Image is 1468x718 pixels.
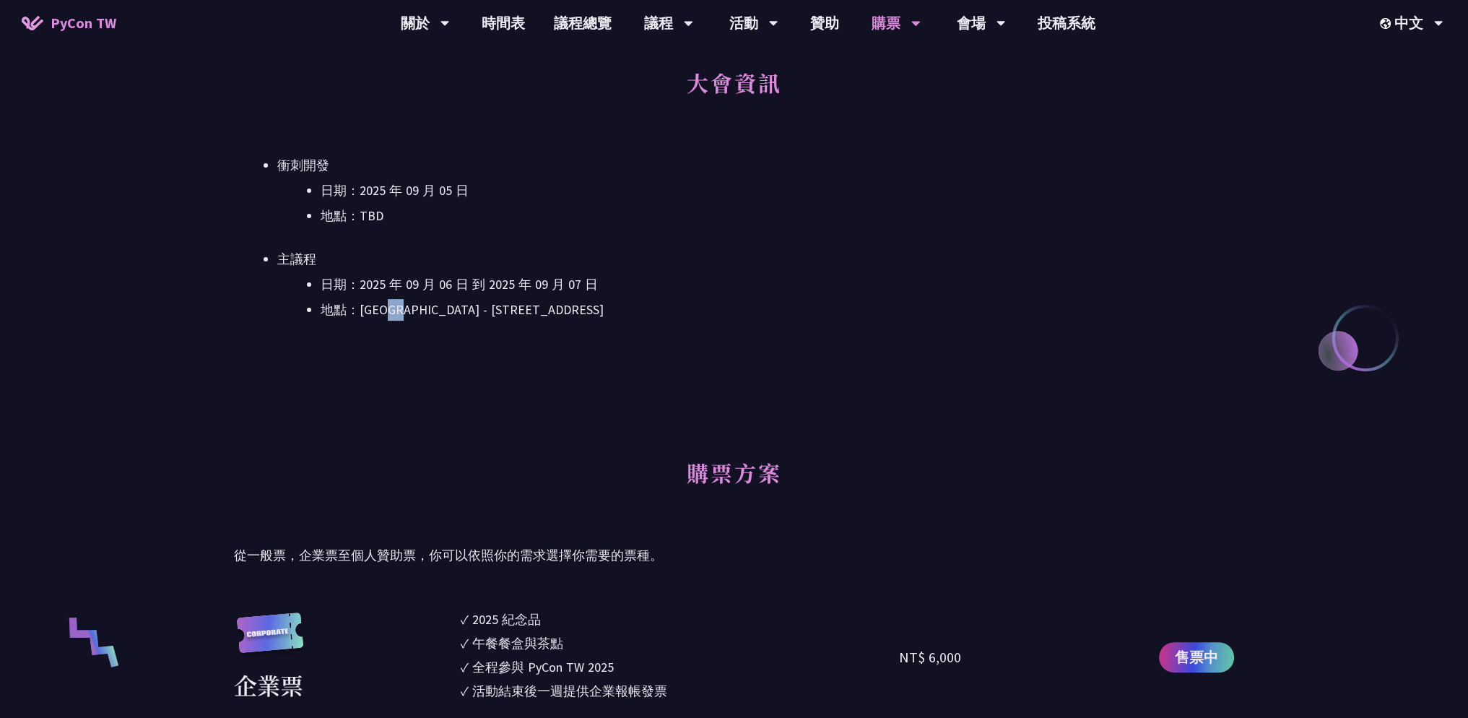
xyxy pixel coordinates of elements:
img: Locale Icon [1380,18,1394,29]
span: PyCon TW [51,12,116,34]
li: 日期：2025 年 09 月 06 日 到 2025 年 09 月 07 日 [321,274,1234,295]
li: 主議程 [277,248,1234,321]
div: 2025 紀念品 [472,610,541,629]
div: 全程參與 PyCon TW 2025 [472,657,614,677]
span: 售票中 [1175,646,1218,668]
h2: 購票方案 [234,444,1234,523]
img: corporate.a587c14.svg [234,613,306,668]
li: 地點：[GEOGRAPHIC_DATA] - ​[STREET_ADDRESS] [321,299,1234,321]
li: ✓ [461,610,900,629]
img: Home icon of PyCon TW 2025 [22,16,43,30]
li: ✓ [461,633,900,653]
a: 售票中 [1159,642,1234,672]
li: 日期：2025 年 09 月 05 日 [321,180,1234,202]
li: ✓ [461,681,900,701]
div: NT$ 6,000 [899,646,961,668]
div: 午餐餐盒與茶點 [472,633,563,653]
a: PyCon TW [7,5,131,41]
div: 企業票 [234,667,303,702]
p: 從一般票，企業票至個人贊助票，你可以依照你的需求選擇你需要的票種。 [234,545,1234,566]
li: ✓ [461,657,900,677]
div: 活動結束後一週提供企業報帳發票 [472,681,667,701]
h2: 大會資訊 [234,53,1234,133]
li: 地點：TBD [321,205,1234,227]
li: 衝刺開發 [277,155,1234,227]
